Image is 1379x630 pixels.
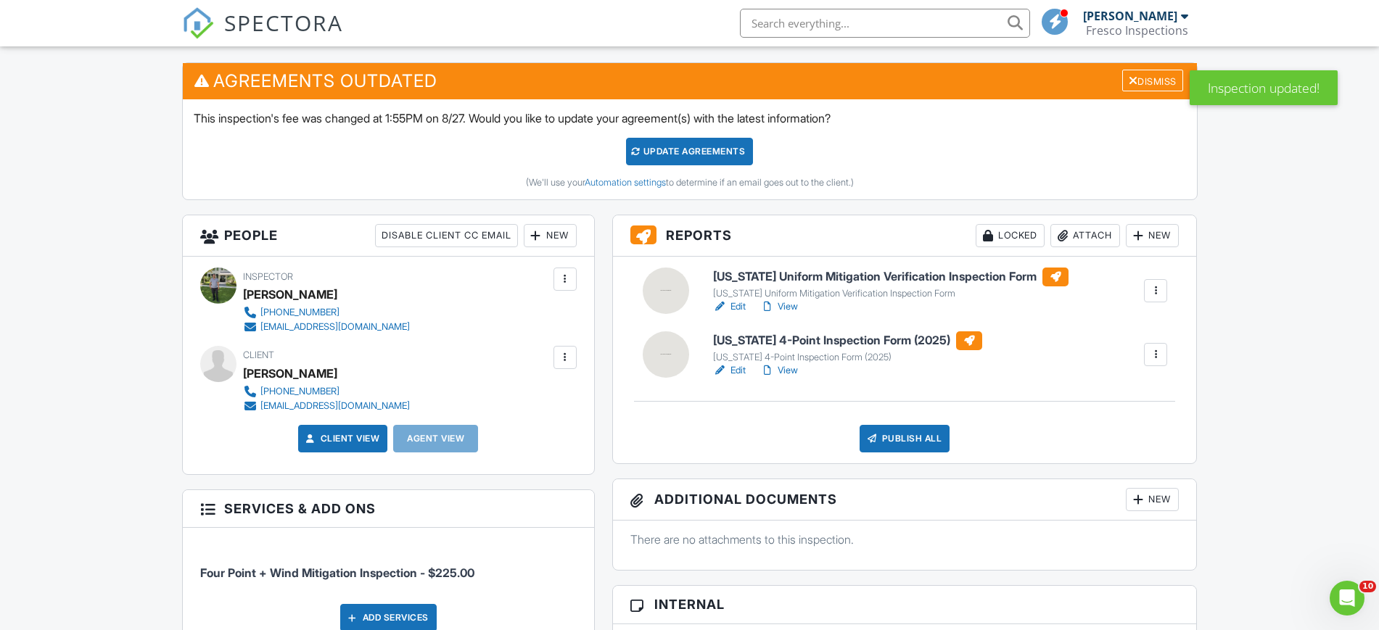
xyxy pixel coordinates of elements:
span: Client [243,349,274,360]
input: Search everything... [740,9,1030,38]
div: New [524,224,577,247]
a: Edit [713,299,746,314]
div: Update Agreements [626,138,753,165]
a: View [760,299,798,314]
div: Fresco Inspections [1086,23,1188,38]
div: Attach [1050,224,1120,247]
h3: Reports [613,215,1197,257]
a: [US_STATE] Uniform Mitigation Verification Inspection Form [US_STATE] Uniform Mitigation Verifica... [713,268,1069,299]
iframe: Intercom live chat [1330,581,1364,616]
div: [PHONE_NUMBER] [260,386,339,397]
h6: [US_STATE] 4-Point Inspection Form (2025) [713,331,982,350]
a: [EMAIL_ADDRESS][DOMAIN_NAME] [243,399,410,413]
div: New [1126,488,1179,511]
a: View [760,363,798,378]
span: Four Point + Wind Mitigation Inspection - $225.00 [200,565,474,580]
a: Edit [713,363,746,378]
h3: Internal [613,586,1197,623]
a: SPECTORA [182,20,343,50]
h3: Additional Documents [613,479,1197,521]
a: [PHONE_NUMBER] [243,384,410,399]
div: This inspection's fee was changed at 1:55PM on 8/27. Would you like to update your agreement(s) w... [183,99,1197,199]
img: The Best Home Inspection Software - Spectora [182,7,214,39]
div: [PHONE_NUMBER] [260,307,339,318]
div: [EMAIL_ADDRESS][DOMAIN_NAME] [260,321,410,333]
span: SPECTORA [224,7,343,38]
span: Inspector [243,271,293,282]
div: [PERSON_NAME] [1083,9,1177,23]
h3: Services & Add ons [183,490,594,528]
li: Service: Four Point + Wind Mitigation Inspection [200,539,577,592]
h3: People [183,215,594,257]
div: Inspection updated! [1190,70,1338,105]
a: [EMAIL_ADDRESS][DOMAIN_NAME] [243,320,410,334]
h3: Agreements Outdated [183,63,1197,99]
div: Publish All [860,425,950,452]
div: (We'll use your to determine if an email goes out to the client.) [194,177,1186,188]
a: Automation settings [585,177,666,188]
h6: [US_STATE] Uniform Mitigation Verification Inspection Form [713,268,1069,286]
div: [PERSON_NAME] [243,362,337,384]
div: [PERSON_NAME] [243,283,337,305]
div: New [1126,224,1179,247]
div: Dismiss [1122,70,1183,92]
p: There are no attachments to this inspection. [630,531,1180,547]
a: [PHONE_NUMBER] [243,305,410,320]
div: [EMAIL_ADDRESS][DOMAIN_NAME] [260,400,410,412]
div: [US_STATE] Uniform Mitigation Verification Inspection Form [713,288,1069,299]
div: [US_STATE] 4-Point Inspection Form (2025) [713,352,982,363]
div: Locked [976,224,1045,247]
div: Disable Client CC Email [375,224,518,247]
a: Client View [303,431,380,446]
a: [US_STATE] 4-Point Inspection Form (2025) [US_STATE] 4-Point Inspection Form (2025) [713,331,982,363]
span: 10 [1359,581,1376,592]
